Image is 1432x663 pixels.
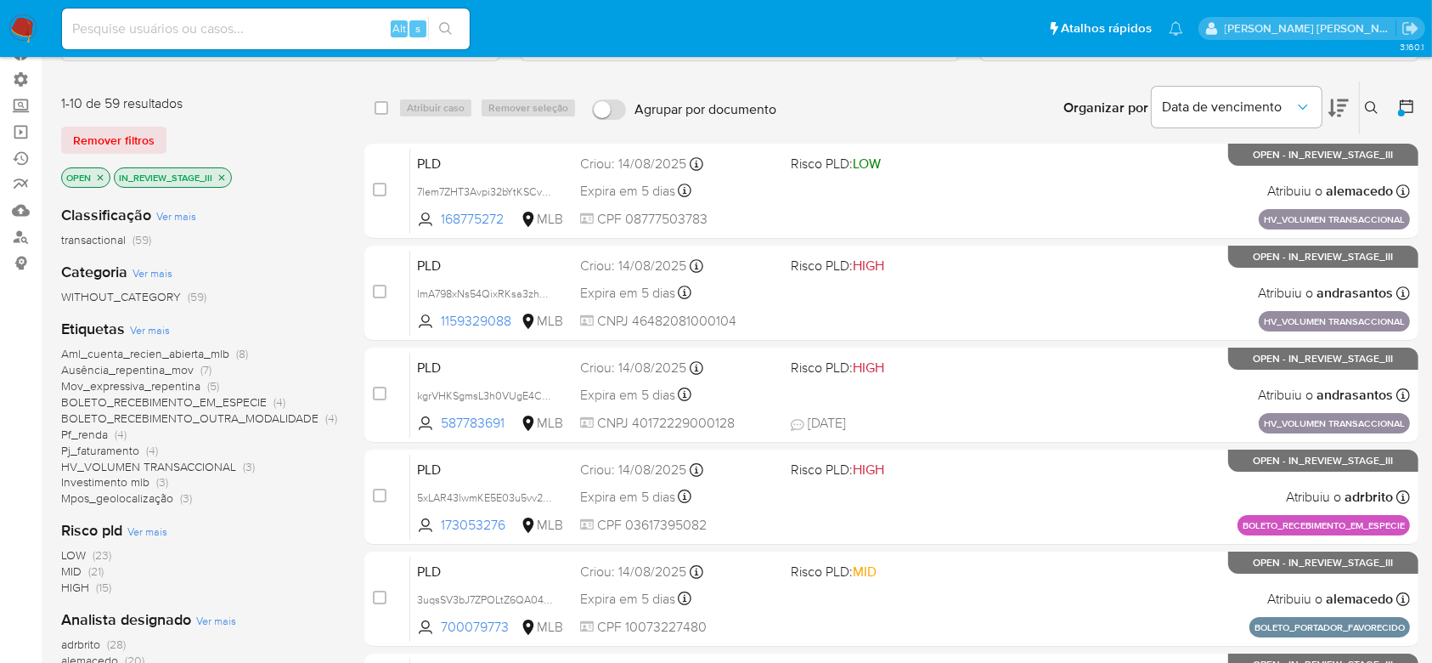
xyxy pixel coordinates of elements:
input: Pesquise usuários ou casos... [62,18,470,40]
p: andrea.asantos@mercadopago.com.br [1225,20,1396,37]
button: search-icon [428,17,463,41]
span: Alt [392,20,406,37]
span: Atalhos rápidos [1061,20,1152,37]
a: Notificações [1169,21,1183,36]
span: 3.160.1 [1400,40,1424,54]
a: Sair [1401,20,1419,37]
span: s [415,20,420,37]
